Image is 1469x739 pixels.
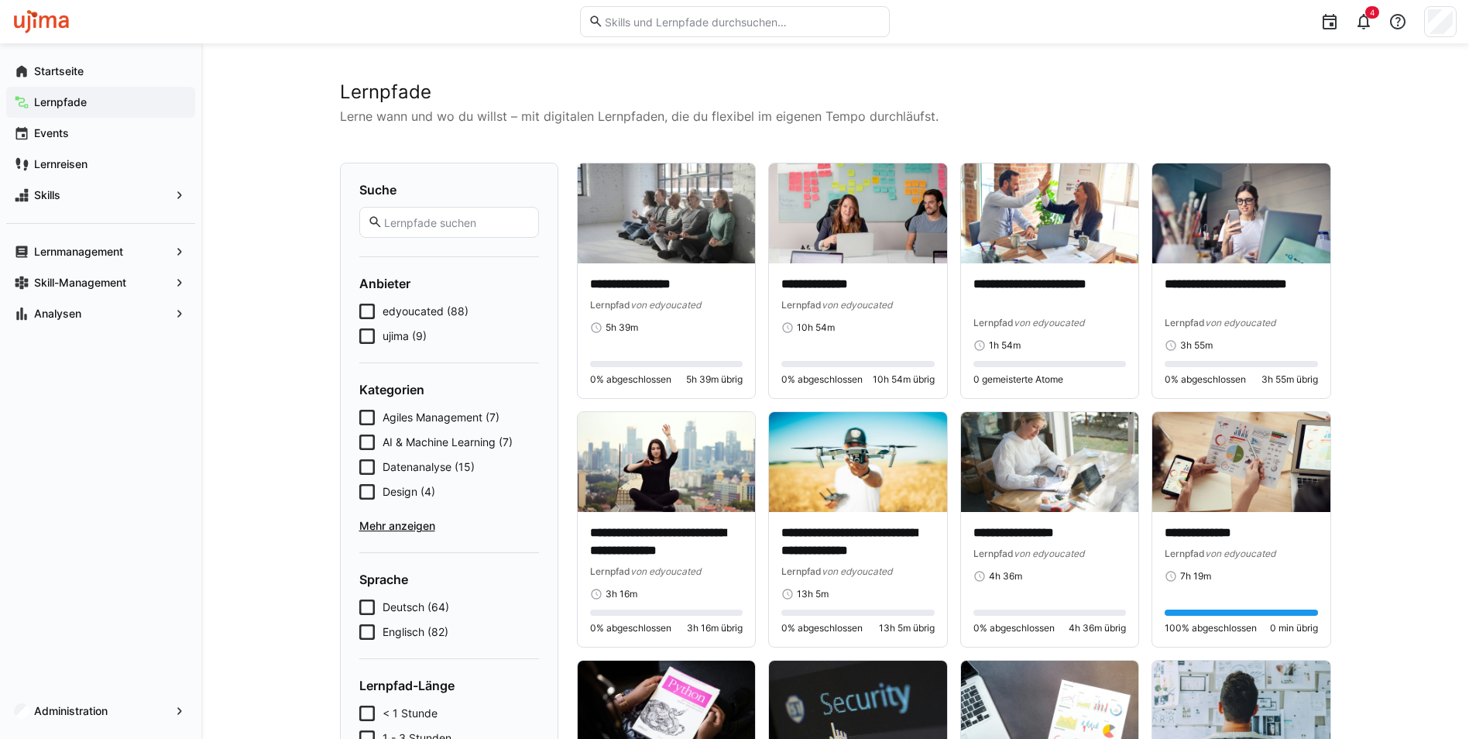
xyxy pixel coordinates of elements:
[973,622,1055,634] span: 0% abgeschlossen
[973,548,1014,559] span: Lernpfad
[1165,548,1205,559] span: Lernpfad
[797,321,835,334] span: 10h 54m
[781,299,822,311] span: Lernpfad
[1014,317,1084,328] span: von edyoucated
[383,459,475,475] span: Datenanalyse (15)
[578,412,756,512] img: image
[822,299,892,311] span: von edyoucated
[769,412,947,512] img: image
[590,299,630,311] span: Lernpfad
[873,373,935,386] span: 10h 54m übrig
[1180,570,1211,583] span: 7h 19m
[973,317,1014,328] span: Lernpfad
[961,163,1139,263] img: image
[879,622,935,634] span: 13h 5m übrig
[606,321,638,334] span: 5h 39m
[1165,317,1205,328] span: Lernpfad
[603,15,880,29] input: Skills und Lernpfade durchsuchen…
[359,276,539,291] h4: Anbieter
[781,565,822,577] span: Lernpfad
[359,382,539,397] h4: Kategorien
[989,570,1022,583] span: 4h 36m
[359,572,539,587] h4: Sprache
[781,373,863,386] span: 0% abgeschlossen
[383,328,427,344] span: ujima (9)
[359,182,539,198] h4: Suche
[1152,412,1330,512] img: image
[383,624,448,640] span: Englisch (82)
[769,163,947,263] img: image
[630,299,701,311] span: von edyoucated
[359,678,539,693] h4: Lernpfad-Länge
[973,373,1063,386] span: 0 gemeisterte Atome
[687,622,743,634] span: 3h 16m übrig
[383,304,469,319] span: edyoucated (88)
[606,588,637,600] span: 3h 16m
[989,339,1021,352] span: 1h 54m
[1370,8,1375,17] span: 4
[383,435,513,450] span: AI & Machine Learning (7)
[383,706,438,721] span: < 1 Stunde
[359,518,539,534] span: Mehr anzeigen
[578,163,756,263] img: image
[1152,163,1330,263] img: image
[340,81,1331,104] h2: Lernpfade
[797,588,829,600] span: 13h 5m
[686,373,743,386] span: 5h 39m übrig
[781,622,863,634] span: 0% abgeschlossen
[383,600,449,615] span: Deutsch (64)
[590,565,630,577] span: Lernpfad
[590,622,671,634] span: 0% abgeschlossen
[383,484,435,500] span: Design (4)
[383,410,499,425] span: Agiles Management (7)
[630,565,701,577] span: von edyoucated
[1205,548,1275,559] span: von edyoucated
[1014,548,1084,559] span: von edyoucated
[590,373,671,386] span: 0% abgeschlossen
[1165,622,1257,634] span: 100% abgeschlossen
[1180,339,1213,352] span: 3h 55m
[961,412,1139,512] img: image
[1165,373,1246,386] span: 0% abgeschlossen
[1270,622,1318,634] span: 0 min übrig
[340,107,1331,125] p: Lerne wann und wo du willst – mit digitalen Lernpfaden, die du flexibel im eigenen Tempo durchläu...
[1261,373,1318,386] span: 3h 55m übrig
[822,565,892,577] span: von edyoucated
[1205,317,1275,328] span: von edyoucated
[383,215,530,229] input: Lernpfade suchen
[1069,622,1126,634] span: 4h 36m übrig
